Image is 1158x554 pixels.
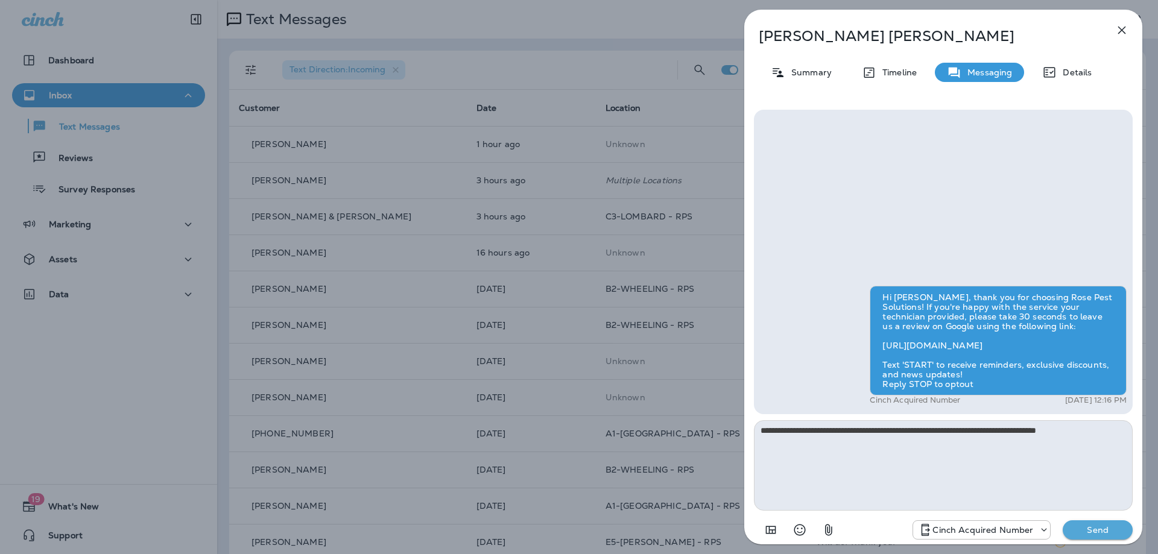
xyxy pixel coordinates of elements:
p: [DATE] 12:16 PM [1065,395,1127,405]
p: Send [1072,524,1123,535]
p: Timeline [876,68,917,77]
button: Add in a premade template [759,518,783,542]
p: Cinch Acquired Number [932,525,1033,535]
div: Hi [PERSON_NAME], thank you for choosing Rose Pest Solutions! If you're happy with the service yo... [870,286,1127,395]
div: +1 (224) 344-8646 [913,523,1050,537]
button: Select an emoji [788,518,812,542]
p: Messaging [961,68,1012,77]
p: Summary [785,68,832,77]
p: Details [1057,68,1092,77]
button: Send [1063,520,1133,540]
p: [PERSON_NAME] [PERSON_NAME] [759,28,1088,45]
p: Cinch Acquired Number [870,395,960,405]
